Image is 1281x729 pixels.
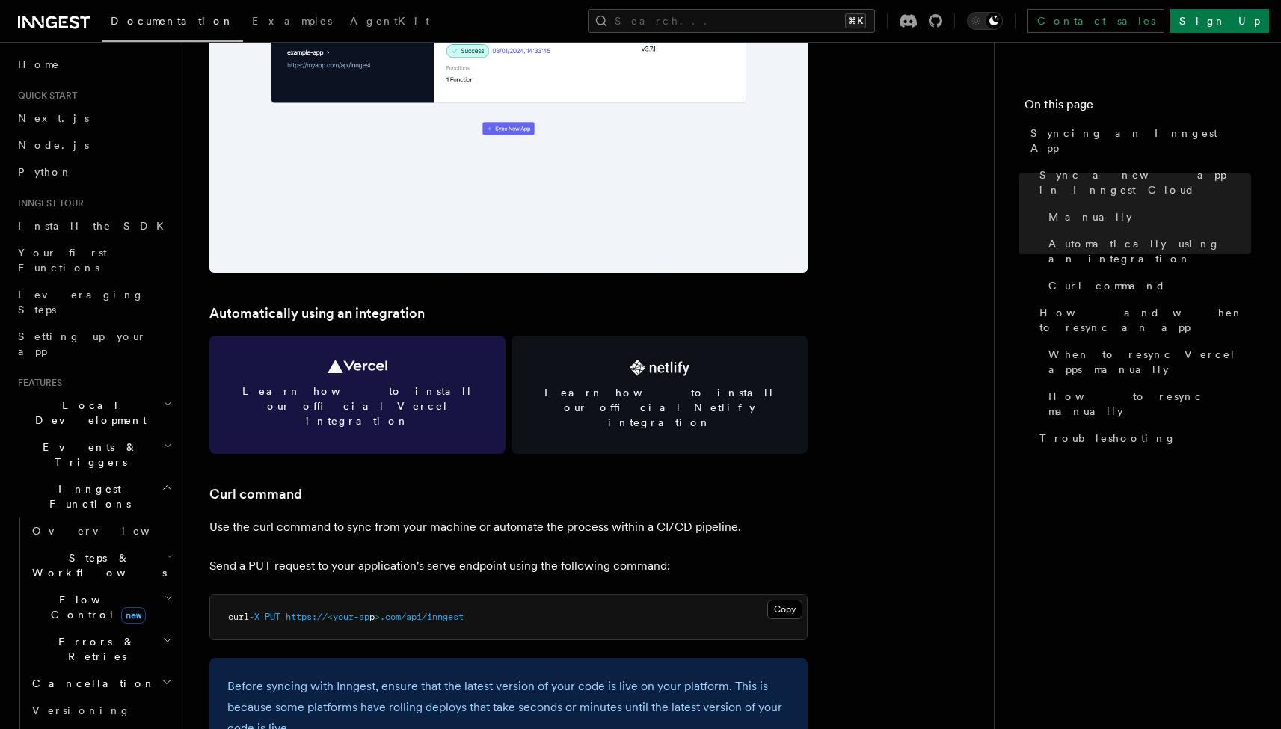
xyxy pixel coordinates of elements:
span: Steps & Workflows [26,550,167,580]
span: PUT [265,612,280,622]
span: Leveraging Steps [18,289,144,316]
a: How and when to resync an app [1033,299,1251,341]
span: Node.js [18,139,89,151]
span: -X [249,612,259,622]
span: Errors & Retries [26,634,162,664]
span: Syncing an Inngest App [1030,126,1251,156]
a: Automatically using an integration [209,303,425,324]
button: Cancellation [26,670,176,697]
button: Errors & Retries [26,628,176,670]
a: Sign Up [1170,9,1269,33]
a: AgentKit [341,4,438,40]
span: > [375,612,380,622]
button: Steps & Workflows [26,544,176,586]
span: new [121,607,146,624]
button: Search...⌘K [588,9,875,33]
span: Inngest Functions [12,482,162,511]
a: Python [12,159,176,185]
a: Examples [243,4,341,40]
span: Sync a new app in Inngest Cloud [1039,167,1251,197]
a: Documentation [102,4,243,42]
a: How to resync manually [1042,383,1251,425]
span: When to resync Vercel apps manually [1048,347,1251,377]
span: your-ap [333,612,369,622]
span: curl [228,612,249,622]
a: When to resync Vercel apps manually [1042,341,1251,383]
button: Toggle dark mode [967,12,1003,30]
a: Curl command [1042,272,1251,299]
button: Flow Controlnew [26,586,176,628]
span: Overview [32,525,186,537]
span: .com/api/inngest [380,612,464,622]
span: How and when to resync an app [1039,305,1251,335]
a: Install the SDK [12,212,176,239]
span: Inngest tour [12,197,84,209]
span: Manually [1048,209,1132,224]
span: Setting up your app [18,330,147,357]
a: Learn how to install our official Vercel integration [209,336,506,454]
button: Events & Triggers [12,434,176,476]
span: https:// [286,612,328,622]
span: How to resync manually [1048,389,1251,419]
a: Overview [26,517,176,544]
a: Setting up your app [12,323,176,365]
button: Local Development [12,392,176,434]
span: Quick start [12,90,77,102]
a: Curl command [209,484,302,505]
button: Inngest Functions [12,476,176,517]
span: Documentation [111,15,234,27]
span: Examples [252,15,332,27]
a: Versioning [26,697,176,724]
p: Send a PUT request to your application's serve endpoint using the following command: [209,556,808,576]
a: Syncing an Inngest App [1025,120,1251,162]
a: Sync a new app in Inngest Cloud [1033,162,1251,203]
span: AgentKit [350,15,429,27]
span: Cancellation [26,676,156,691]
a: Automatically using an integration [1042,230,1251,272]
a: Node.js [12,132,176,159]
a: Next.js [12,105,176,132]
kbd: ⌘K [845,13,866,28]
span: Learn how to install our official Netlify integration [529,385,790,430]
span: Automatically using an integration [1048,236,1251,266]
a: Learn how to install our official Netlify integration [512,336,808,454]
a: Home [12,51,176,78]
span: Local Development [12,398,163,428]
button: Copy [767,600,802,619]
span: Events & Triggers [12,440,163,470]
span: Versioning [32,704,131,716]
a: Troubleshooting [1033,425,1251,452]
span: Python [18,166,73,178]
span: Troubleshooting [1039,431,1176,446]
span: Features [12,377,62,389]
a: Leveraging Steps [12,281,176,323]
span: Home [18,57,60,72]
a: Manually [1042,203,1251,230]
span: Next.js [18,112,89,124]
a: Contact sales [1027,9,1164,33]
span: < [328,612,333,622]
span: Your first Functions [18,247,107,274]
span: Install the SDK [18,220,173,232]
span: Learn how to install our official Vercel integration [227,384,488,428]
h4: On this page [1025,96,1251,120]
span: Curl command [1048,278,1166,293]
span: p [369,612,375,622]
a: Your first Functions [12,239,176,281]
p: Use the curl command to sync from your machine or automate the process within a CI/CD pipeline. [209,517,808,538]
span: Flow Control [26,592,165,622]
